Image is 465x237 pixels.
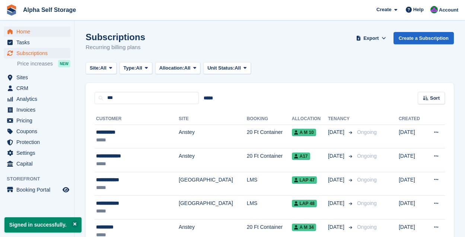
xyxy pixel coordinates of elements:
span: Help [413,6,424,13]
span: Price increases [17,60,53,67]
h1: Subscriptions [86,32,145,42]
a: menu [4,126,70,137]
span: A17 [292,153,310,160]
td: [DATE] [399,172,426,196]
a: menu [4,115,70,126]
span: Home [16,26,61,37]
span: [DATE] [328,152,346,160]
td: LMS [247,196,292,220]
a: menu [4,148,70,158]
button: Type: All [120,62,152,74]
span: All [184,64,191,72]
a: menu [4,185,70,195]
th: Created [399,113,426,125]
span: [DATE] [328,128,346,136]
a: menu [4,26,70,37]
span: Type: [124,64,136,72]
button: Allocation: All [155,62,201,74]
span: Ongoing [357,224,377,230]
a: Price increases NEW [17,60,70,68]
a: menu [4,83,70,93]
span: Ongoing [357,200,377,206]
span: Sort [430,95,440,102]
img: James Bambury [430,6,438,13]
span: Ongoing [357,129,377,135]
th: Tenancy [328,113,354,125]
th: Allocation [292,113,328,125]
span: Account [439,6,458,14]
th: Site [179,113,247,125]
span: Storefront [7,175,74,183]
td: Anstey [179,148,247,172]
td: [DATE] [399,125,426,148]
span: A M 34 [292,224,316,231]
span: LAP 48 [292,200,317,207]
span: Invoices [16,105,61,115]
img: stora-icon-8386f47178a22dfd0bd8f6a31ec36ba5ce8667c1dd55bd0f319d3a0aa187defe.svg [6,4,17,16]
span: Settings [16,148,61,158]
span: Site: [90,64,100,72]
span: Analytics [16,94,61,104]
p: Recurring billing plans [86,43,145,52]
td: Anstey [179,125,247,148]
span: Sites [16,72,61,83]
span: Ongoing [357,177,377,183]
td: [GEOGRAPHIC_DATA] [179,172,247,196]
a: menu [4,94,70,104]
span: Ongoing [357,153,377,159]
a: menu [4,37,70,48]
td: 20 Ft Container [247,125,292,148]
span: Pricing [16,115,61,126]
a: Alpha Self Storage [20,4,79,16]
a: menu [4,137,70,147]
span: Create [376,6,391,13]
span: All [136,64,142,72]
span: LAP 47 [292,176,317,184]
span: All [235,64,241,72]
button: Unit Status: All [203,62,251,74]
span: [DATE] [328,199,346,207]
span: Booking Portal [16,185,61,195]
p: Signed in successfully. [4,217,82,233]
span: A M 10 [292,129,316,136]
button: Export [355,32,388,44]
span: All [100,64,106,72]
span: Protection [16,137,61,147]
a: Create a Subscription [394,32,454,44]
td: LMS [247,172,292,196]
td: [GEOGRAPHIC_DATA] [179,196,247,220]
button: Site: All [86,62,117,74]
span: [DATE] [328,176,346,184]
th: Booking [247,113,292,125]
td: 20 Ft Container [247,148,292,172]
span: [DATE] [328,223,346,231]
span: Subscriptions [16,48,61,58]
a: menu [4,105,70,115]
div: NEW [58,60,70,67]
a: menu [4,158,70,169]
a: menu [4,72,70,83]
span: Capital [16,158,61,169]
span: Tasks [16,37,61,48]
td: [DATE] [399,148,426,172]
a: menu [4,48,70,58]
td: [DATE] [399,196,426,220]
span: CRM [16,83,61,93]
span: Coupons [16,126,61,137]
a: Preview store [61,185,70,194]
span: Unit Status: [207,64,235,72]
span: Export [363,35,379,42]
th: Customer [95,113,179,125]
span: Allocation: [159,64,184,72]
